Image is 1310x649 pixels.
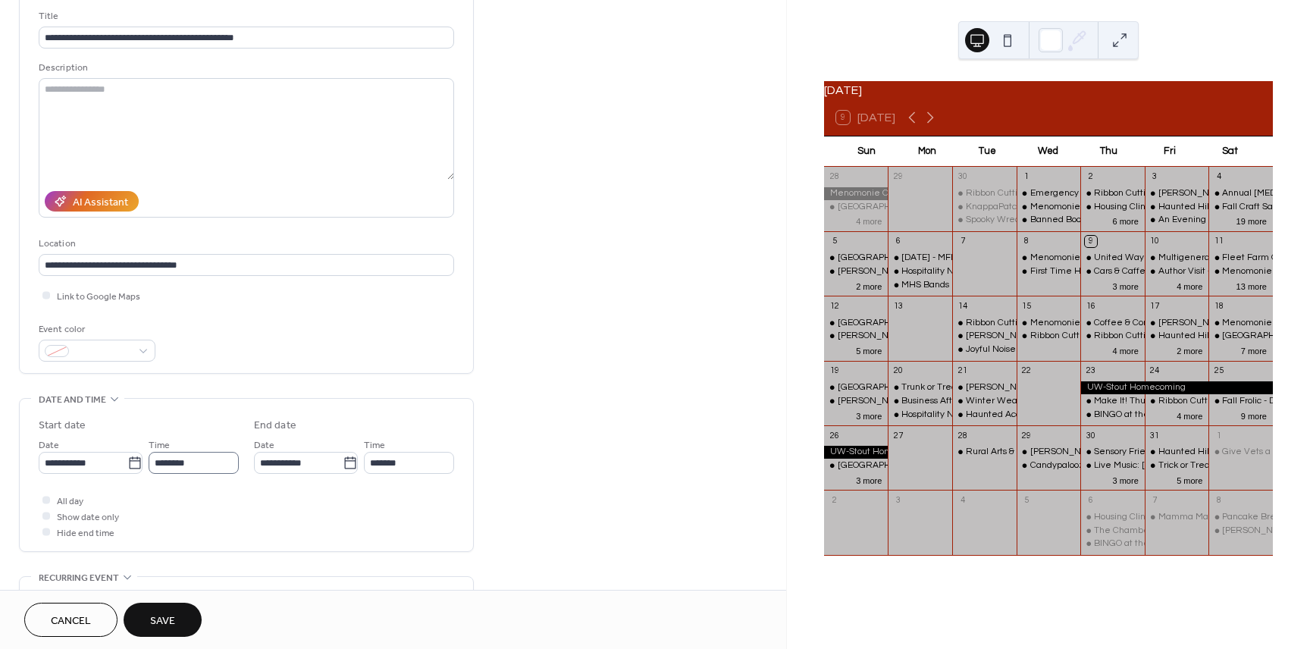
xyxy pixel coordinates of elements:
[1080,187,1145,200] div: Ribbon Cutting: Wisconsin Early Autism Project
[57,289,140,305] span: Link to Google Maps
[838,395,1001,408] div: [PERSON_NAME] Corn Maze & Fall Fun
[957,365,968,377] div: 21
[966,343,1074,356] div: Joyful Noise Choir Concert
[39,437,59,453] span: Date
[1171,473,1208,486] button: 5 more
[1145,511,1209,524] div: Mamma Mania! - NYC's Premier ABBA Tribute
[1235,343,1273,356] button: 7 more
[1030,317,1187,330] div: Menomonie [PERSON_NAME] Market
[1085,300,1096,312] div: 16
[1080,511,1145,524] div: Housing Clinic
[824,459,888,472] div: Pleasant Valley Tree Farm Fall Festival
[1030,330,1152,343] div: Ribbon Cutting: Loyal Blu LLC
[829,365,840,377] div: 19
[1094,459,1214,472] div: Live Music: [PERSON_NAME]
[1085,494,1096,506] div: 6
[1017,214,1081,227] div: Banned Book Week: a Conversation with Dr. Samuel Cohen
[952,409,1017,422] div: Haunted Accessories Workshop
[1145,252,1209,265] div: Multigenerational Storytime
[1230,214,1273,227] button: 19 more
[901,395,987,408] div: Business After Hours
[966,409,1096,422] div: Haunted Accessories Workshop
[1021,171,1033,183] div: 1
[1080,459,1145,472] div: Live Music: Dave Snyder
[1080,395,1145,408] div: Make It! Thursdays
[1017,446,1081,459] div: Mabel's Movie Series Double Feature: "Clue" and "Psycho"
[952,381,1017,394] div: Jake's Oktoberfest Buffet
[1158,330,1229,343] div: Haunted Hillside
[901,409,1091,422] div: Hospitality Nights with Chef [PERSON_NAME]
[57,509,119,525] span: Show date only
[254,418,296,434] div: End date
[1017,317,1081,330] div: Menomonie Farmer's Market
[829,171,840,183] div: 28
[829,300,840,312] div: 12
[1158,459,1290,472] div: Trick or Treat at The Neighbors!
[150,613,175,629] span: Save
[1080,265,1145,278] div: Cars & Caffeine Thursday Night Get-Together
[957,430,968,441] div: 28
[45,191,139,212] button: AI Assistant
[1085,171,1096,183] div: 2
[892,494,904,506] div: 3
[1213,236,1224,247] div: 11
[1094,446,1292,459] div: Sensory Friendly Trick or Treat and Open House
[39,392,106,408] span: Date and time
[850,214,888,227] button: 4 more
[1079,136,1139,167] div: Thu
[957,171,968,183] div: 30
[901,252,1011,265] div: [DATE] - MFD Open House
[1208,265,1273,278] div: Menomonie Farmer's Market
[1208,330,1273,343] div: Pleasant Valley Tree Farm Fall Festival
[824,330,888,343] div: Stout Auto Club Car Show
[1158,201,1229,214] div: Haunted Hillside
[1145,395,1209,408] div: Ribbon Cutting and Open House: Compass IL
[1021,300,1033,312] div: 15
[1222,446,1297,459] div: Give Vets a Smile
[892,300,904,312] div: 13
[1208,317,1273,330] div: Menomonie Farmer's Market
[1080,330,1145,343] div: Ribbon Cutting: Gentle Dental Care
[1107,343,1145,356] button: 4 more
[952,395,1017,408] div: Winter Wear Clothing Drive
[838,317,982,330] div: [GEOGRAPHIC_DATA] Fall Festival
[892,236,904,247] div: 6
[966,187,1092,200] div: Ribbon Cutting: Anovia Health
[51,613,91,629] span: Cancel
[824,81,1273,99] div: [DATE]
[1149,430,1161,441] div: 31
[1085,236,1096,247] div: 9
[838,201,982,214] div: [GEOGRAPHIC_DATA] Fall Festival
[838,330,994,343] div: [PERSON_NAME] Auto Club Car Show
[966,317,1132,330] div: Ribbon Cutting: [DEMOGRAPHIC_DATA]
[966,214,1071,227] div: Spooky Wreath Workshop
[1145,187,1209,200] div: Govin's Corn Maze & Fall Fun
[1158,265,1286,278] div: Author Visit - [PERSON_NAME]
[1017,187,1081,200] div: Emergency Preparedness Class For Seniors
[824,187,888,200] div: Menomonie Oktoberfest
[829,430,840,441] div: 26
[1208,395,1273,408] div: Fall Frolic - Downtown Menomonie
[1145,459,1209,472] div: Trick or Treat at The Neighbors!
[966,395,1081,408] div: Winter Wear Clothing Drive
[1158,446,1229,459] div: Haunted Hillside
[57,494,83,509] span: All day
[39,60,451,76] div: Description
[1213,171,1224,183] div: 4
[888,395,952,408] div: Business After Hours
[57,525,114,541] span: Hide end time
[1145,446,1209,459] div: Haunted Hillside
[824,201,888,214] div: Pleasant Valley Tree Farm Fall Festival
[1235,409,1273,422] button: 9 more
[1080,409,1145,422] div: BINGO at the Moose Lodge
[1017,201,1081,214] div: Menomonie Farmer's Market
[39,321,152,337] div: Event color
[1145,265,1209,278] div: Author Visit - Elizabeth Fischer
[1030,214,1288,227] div: Banned Book Week: a Conversation with Dr. [PERSON_NAME]
[1094,538,1244,550] div: BINGO at the [GEOGRAPHIC_DATA]
[1021,365,1033,377] div: 22
[824,252,888,265] div: Pleasant Valley Tree Farm Fall Festival
[838,459,982,472] div: [GEOGRAPHIC_DATA] Fall Festival
[149,437,170,453] span: Time
[1080,538,1145,550] div: BINGO at the Moose Lodge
